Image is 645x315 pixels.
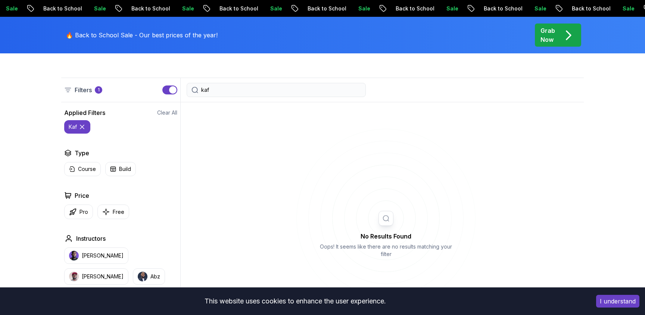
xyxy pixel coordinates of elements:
p: Back to School [292,5,342,12]
p: Grab Now [540,26,555,44]
button: Pro [64,205,93,219]
p: Sale [518,5,542,12]
h2: No Results Found [317,232,455,241]
p: [PERSON_NAME] [82,252,124,259]
p: Pro [80,208,88,216]
input: Search Java, React, Spring boot ... [201,86,361,94]
h2: Price [75,191,89,200]
p: Back to School [556,5,607,12]
p: Back to School [203,5,254,12]
p: Sale [342,5,366,12]
button: Build [105,162,136,176]
button: instructor img[PERSON_NAME] [64,268,128,285]
p: Oops! It seems like there are no results matching your filter [317,243,455,258]
p: Free [113,208,124,216]
p: Sale [78,5,102,12]
p: Build [119,165,131,173]
button: kaf [64,120,90,134]
div: This website uses cookies to enhance the user experience. [6,293,585,309]
p: Back to School [27,5,78,12]
h2: Instructors [76,234,106,243]
p: [PERSON_NAME] [82,273,124,280]
p: Sale [430,5,454,12]
p: Back to School [115,5,166,12]
img: instructor img [69,272,79,281]
p: Abz [150,273,160,280]
p: Filters [75,85,92,94]
p: Back to School [468,5,518,12]
p: Course [78,165,96,173]
button: Free [97,205,129,219]
button: instructor img[PERSON_NAME] [64,247,128,264]
p: Sale [607,5,630,12]
img: instructor img [69,251,79,261]
p: kaf [69,123,77,131]
button: Course [64,162,101,176]
p: Sale [254,5,278,12]
p: 1 [98,87,100,93]
img: instructor img [138,272,147,281]
p: Sale [166,5,190,12]
button: instructor imgAbz [133,268,165,285]
button: Accept cookies [596,295,639,308]
h2: Type [75,149,89,157]
p: Back to School [380,5,430,12]
button: Clear All [157,109,177,116]
p: 🔥 Back to School Sale - Our best prices of the year! [66,31,218,40]
h2: Applied Filters [64,108,105,117]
